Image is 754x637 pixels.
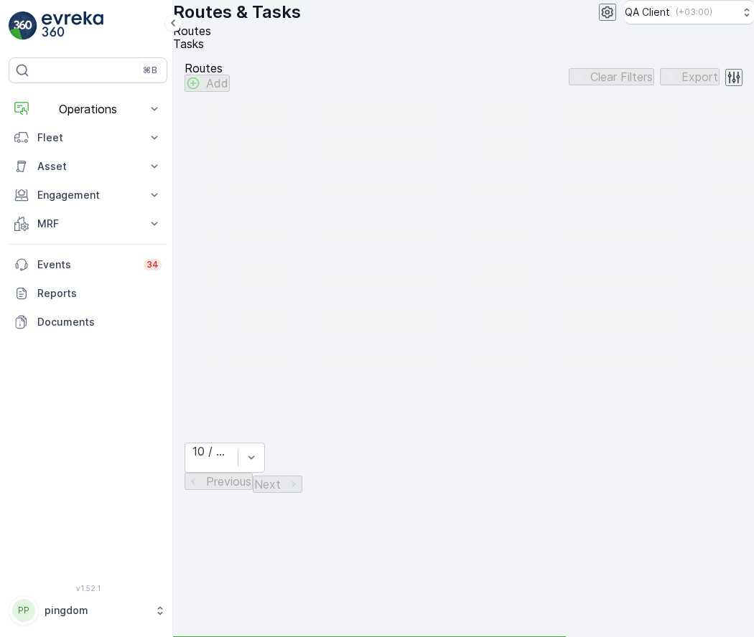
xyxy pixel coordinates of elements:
p: ( +03:00 ) [676,6,712,18]
span: v 1.52.1 [9,584,167,593]
p: Fleet [37,131,139,145]
button: Fleet [9,123,167,152]
img: logo [9,11,37,40]
p: Operations [37,103,139,115]
button: Asset [9,152,167,181]
p: Routes [185,62,230,75]
p: Events [37,258,135,272]
p: Export [681,70,718,83]
button: MRF [9,209,167,238]
p: Clear Filters [590,70,653,83]
p: Next [254,478,281,491]
span: Routes [173,24,211,38]
button: Add [185,75,230,92]
p: pingdom [45,603,147,618]
p: Reports [37,286,162,301]
p: Asset [37,159,139,174]
div: PP [12,599,35,622]
button: Clear Filters [569,68,654,85]
button: Previous [185,473,253,490]
button: PPpingdom [9,595,167,626]
p: Previous [206,475,251,488]
button: Operations [9,95,167,123]
p: 34 [146,259,159,270]
span: Tasks [173,37,204,51]
button: Next [253,476,302,493]
p: Documents [37,315,162,329]
a: Documents [9,308,167,336]
div: 10 / Page [192,445,231,458]
img: logo_light-DOdMpM7g.png [42,11,103,40]
a: Events34 [9,250,167,279]
p: Add [206,77,228,90]
p: ⌘B [143,65,157,76]
button: Export [660,68,720,85]
p: Engagement [37,188,139,202]
button: Engagement [9,181,167,209]
p: MRF [37,217,139,231]
a: Reports [9,279,167,308]
p: QA Client [625,5,670,19]
p: Routes & Tasks [173,1,301,24]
